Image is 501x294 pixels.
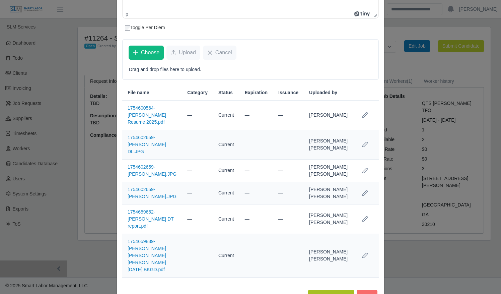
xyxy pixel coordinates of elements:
[358,186,372,200] button: Row Edit
[218,89,233,96] span: Status
[239,160,273,182] td: —
[128,135,166,154] a: 1754602659-[PERSON_NAME] DL.JPG
[182,234,213,278] td: —
[273,130,304,160] td: —
[239,182,273,204] td: —
[203,46,236,60] button: Cancel
[213,204,239,234] td: Current
[179,49,196,57] span: Upload
[239,101,273,130] td: —
[213,182,239,204] td: Current
[182,160,213,182] td: —
[182,101,213,130] td: —
[128,187,176,199] a: 1754602659-[PERSON_NAME].JPG
[215,49,232,57] span: Cancel
[273,204,304,234] td: —
[273,234,304,278] td: —
[128,164,176,177] a: 1754602659-[PERSON_NAME].JPG
[358,138,372,151] button: Row Edit
[125,25,130,31] input: Toggle Per Diem
[304,204,353,234] td: [PERSON_NAME] [PERSON_NAME]
[213,160,239,182] td: Current
[273,160,304,182] td: —
[128,239,166,272] a: 1754659839-[PERSON_NAME] [PERSON_NAME] [PERSON_NAME] [DATE] BKGD.pdf
[129,66,372,73] p: Drag and drop files here to upload.
[309,89,337,96] span: Uploaded by
[304,234,353,278] td: [PERSON_NAME] [PERSON_NAME]
[239,130,273,160] td: —
[245,89,268,96] span: Expiration
[129,46,164,60] button: Choose
[239,234,273,278] td: —
[128,89,149,96] span: File name
[125,24,165,31] label: Toggle Per Diem
[273,182,304,204] td: —
[128,105,166,125] a: 1754600564-[PERSON_NAME] Resume 2025.pdf
[278,89,298,96] span: Issuance
[5,5,250,13] body: Rich Text Area. Press ALT-0 for help.
[273,101,304,130] td: —
[358,212,372,226] button: Row Edit
[141,49,159,57] span: Choose
[358,164,372,177] button: Row Edit
[213,130,239,160] td: Current
[187,89,208,96] span: Category
[304,182,353,204] td: [PERSON_NAME] [PERSON_NAME]
[182,130,213,160] td: —
[304,160,353,182] td: [PERSON_NAME] [PERSON_NAME]
[358,108,372,122] button: Row Edit
[182,182,213,204] td: —
[182,204,213,234] td: —
[304,130,353,160] td: [PERSON_NAME] [PERSON_NAME]
[239,204,273,234] td: —
[166,46,200,60] button: Upload
[213,234,239,278] td: Current
[304,101,353,130] td: [PERSON_NAME]
[358,249,372,262] button: Row Edit
[128,209,173,229] a: 1754659652-[PERSON_NAME] DT report.pdf
[213,101,239,130] td: Current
